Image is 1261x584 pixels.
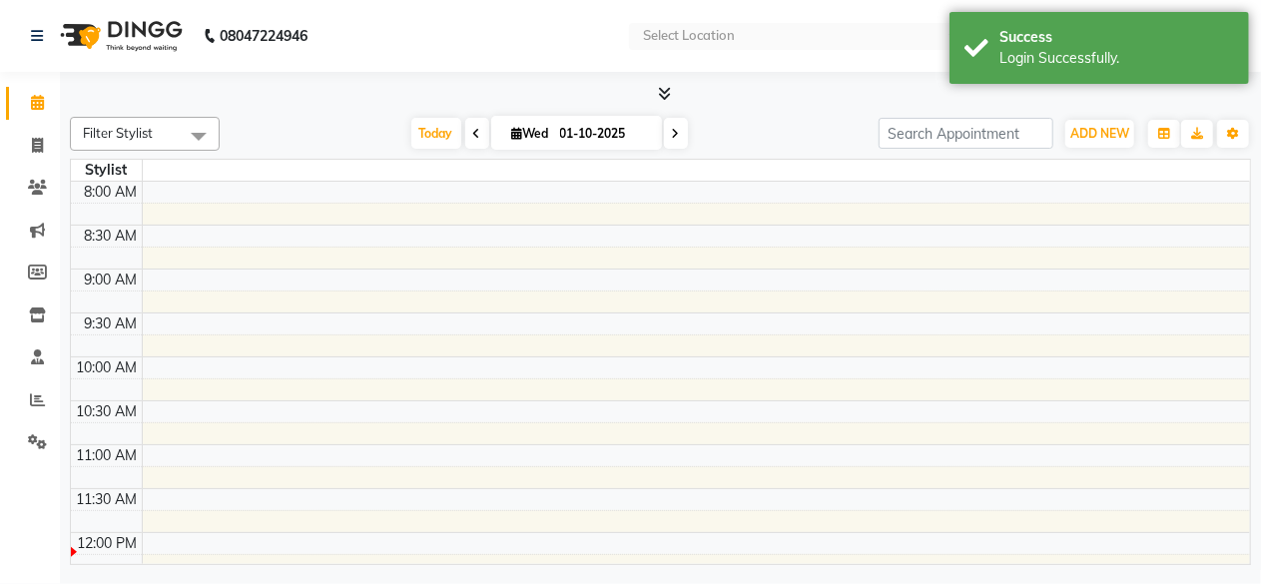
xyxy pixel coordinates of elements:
div: Stylist [71,160,142,181]
input: Search Appointment [879,118,1053,149]
div: 11:00 AM [73,445,142,466]
div: 12:00 PM [74,533,142,554]
span: Today [411,118,461,149]
button: ADD NEW [1065,120,1134,148]
div: Login Successfully. [999,48,1234,69]
span: Wed [507,126,554,141]
div: 9:00 AM [81,270,142,291]
span: ADD NEW [1070,126,1129,141]
div: Success [999,27,1234,48]
div: 9:30 AM [81,313,142,334]
img: logo [51,8,188,64]
div: 11:30 AM [73,489,142,510]
div: 10:00 AM [73,357,142,378]
div: 10:30 AM [73,401,142,422]
div: 8:00 AM [81,182,142,203]
div: Select Location [643,26,735,46]
div: 8:30 AM [81,226,142,247]
span: Filter Stylist [83,125,153,141]
b: 08047224946 [220,8,308,64]
input: 2025-10-01 [554,119,654,149]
